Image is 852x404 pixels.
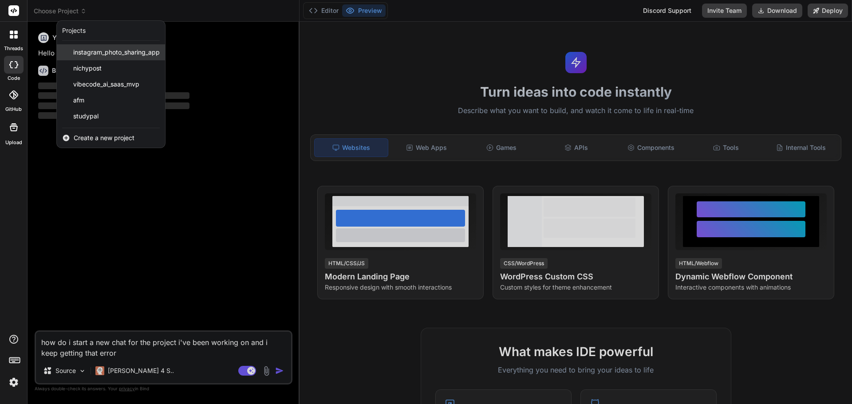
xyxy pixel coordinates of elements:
span: Create a new project [74,133,134,142]
label: Upload [5,139,22,146]
img: settings [6,375,21,390]
span: afm [73,96,84,105]
div: Projects [62,26,86,35]
span: vibecode_ai_saas_mvp [73,80,139,89]
span: nichypost [73,64,102,73]
label: GitHub [5,106,22,113]
span: studypal [73,112,99,121]
label: threads [4,45,23,52]
label: code [8,75,20,82]
span: instagram_photo_sharing_app [73,48,160,57]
